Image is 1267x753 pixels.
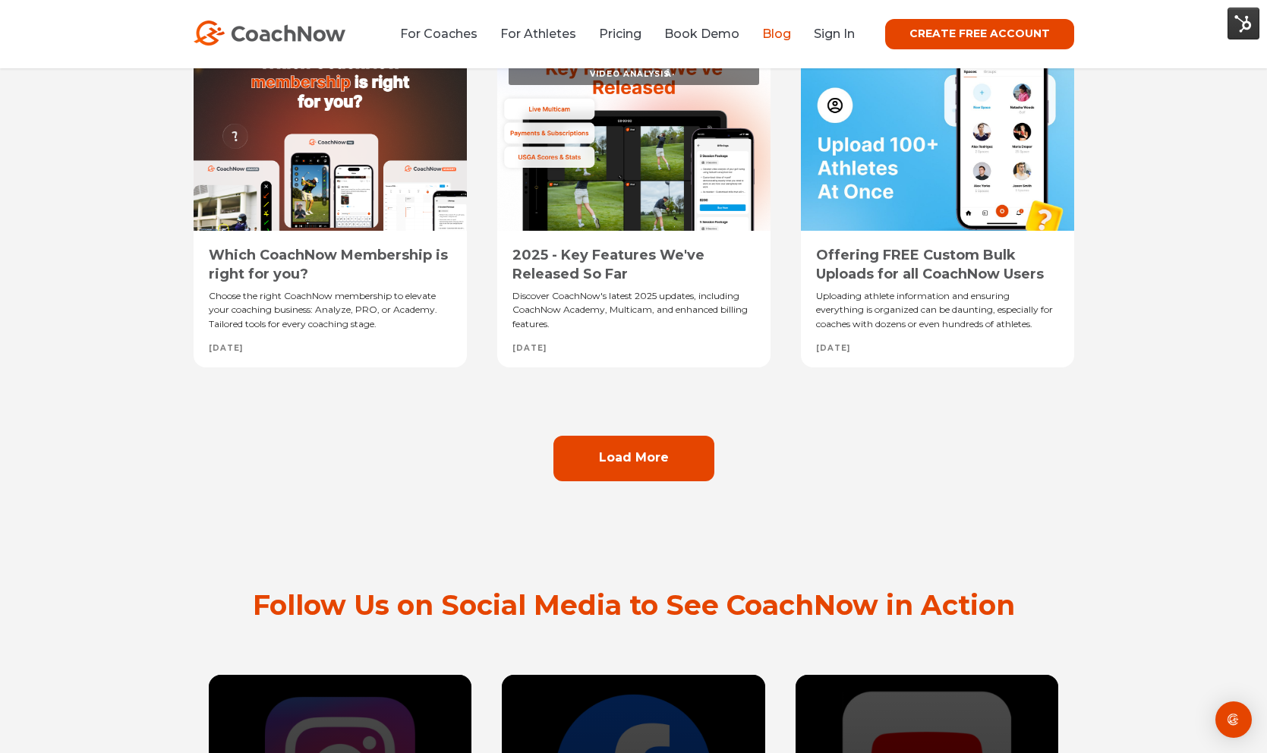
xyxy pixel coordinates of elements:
a: Which CoachNow Membership is right for you? [209,247,448,282]
span: [DATE] [512,343,547,354]
a: Offering FREE Custom Bulk Uploads for all CoachNow Users [816,247,1044,282]
div: Open Intercom Messenger [1215,701,1252,738]
a: Book Demo [664,27,739,41]
a: For Athletes [500,27,576,41]
img: HubSpot Tools Menu Toggle [1228,8,1259,39]
a: Blog [762,27,791,41]
span: Video Analysis [590,69,670,80]
a: For Coaches [400,27,477,41]
a: Pricing [599,27,641,41]
span: Follow Us on Social Media to See CoachNow in Action [253,588,1015,622]
div: Choose the right CoachNow membership to elevate your coaching business: Analyze, PRO, or Academy.... [209,289,452,332]
img: CoachNow Logo [194,20,345,46]
span: [DATE] [209,343,243,354]
a: Sign In [814,27,855,41]
a: 2025 - Key Features We've Released So Far [512,247,704,282]
a: Load More [553,436,714,481]
a: CREATE FREE ACCOUNT [885,19,1074,49]
div: Uploading athlete information and ensuring everything is organized can be daunting, especially fo... [816,289,1059,332]
span: [DATE] [816,343,850,354]
div: Discover CoachNow's latest 2025 updates, including CoachNow Academy, Multicam, and enhanced billi... [512,289,755,332]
